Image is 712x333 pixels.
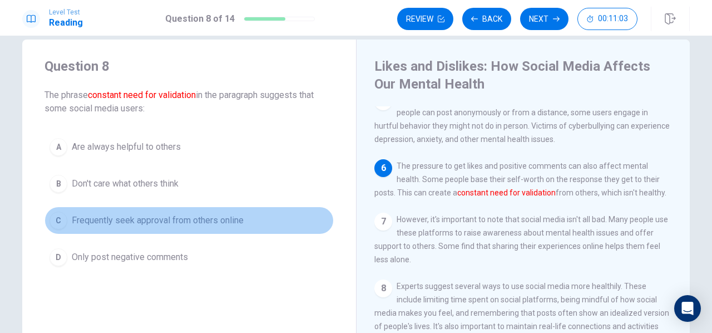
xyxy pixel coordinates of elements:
[50,138,67,156] div: A
[374,159,392,177] div: 6
[72,140,181,154] span: Are always helpful to others
[44,170,334,198] button: BDon't care what others think
[374,161,666,197] span: The pressure to get likes and positive comments can also affect mental health. Some people base t...
[44,207,334,234] button: CFrequently seek approval from others online
[374,57,669,93] h4: Likes and Dislikes: How Social Media Affects Our Mental Health
[72,251,188,264] span: Only post negative comments
[397,8,453,30] button: Review
[49,16,83,30] h1: Reading
[50,212,67,229] div: C
[72,177,179,190] span: Don't care what others think
[50,248,67,266] div: D
[44,133,334,161] button: AAre always helpful to others
[374,280,392,297] div: 8
[374,215,668,264] span: However, it's important to note that social media isn't all bad. Many people use these platforms ...
[520,8,568,30] button: Next
[44,243,334,271] button: DOnly post negative comments
[88,90,196,100] font: constant need for validation
[44,89,334,115] span: The phrase in the paragraph suggests that some social media users:
[598,14,628,23] span: 00:11:03
[374,213,392,231] div: 7
[44,57,334,75] h4: Question 8
[72,214,244,227] span: Frequently seek approval from others online
[49,8,83,16] span: Level Test
[165,12,235,26] h1: Question 8 of 14
[462,8,511,30] button: Back
[50,175,67,193] div: B
[674,295,701,322] div: Open Intercom Messenger
[457,188,556,197] font: constant need for validation
[577,8,637,30] button: 00:11:03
